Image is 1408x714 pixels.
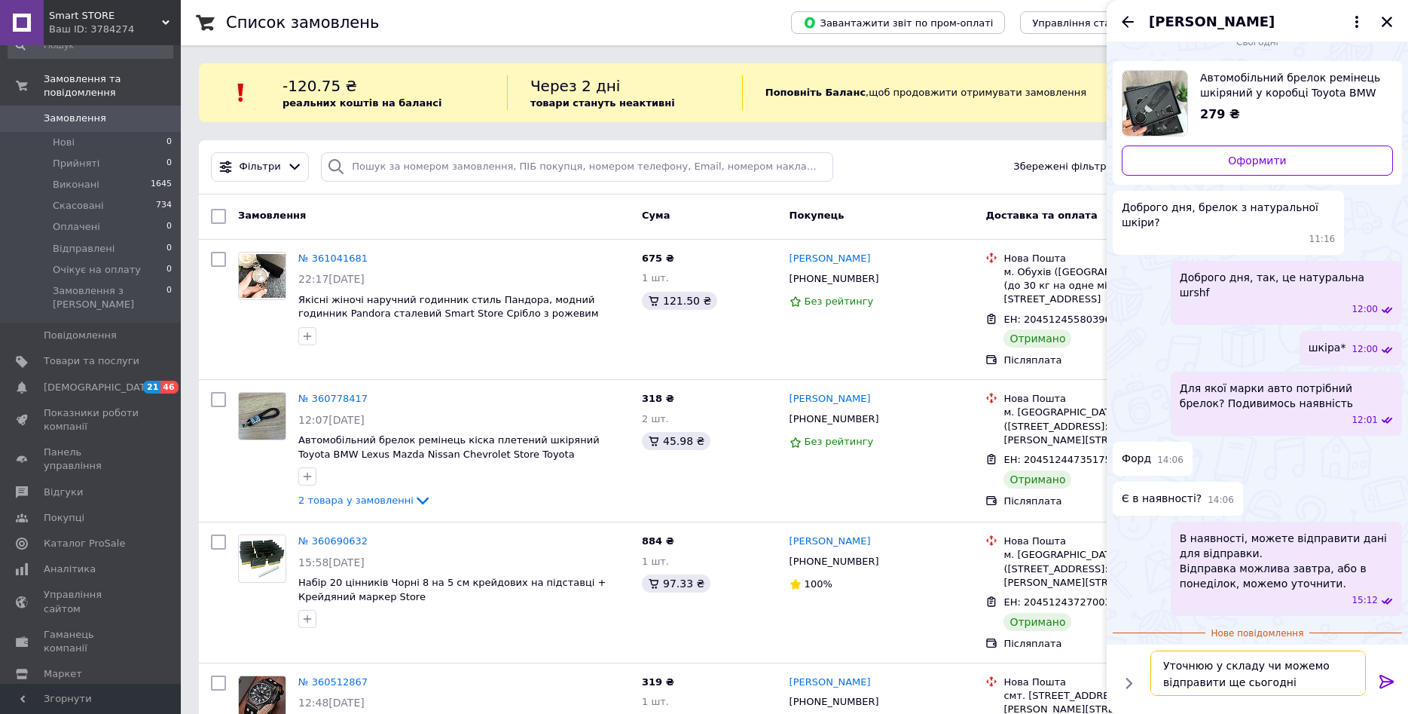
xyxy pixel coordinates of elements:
div: 97.33 ₴ [642,575,710,593]
span: -120.75 ₴ [283,77,357,95]
div: Післяплата [1003,354,1209,367]
div: [PHONE_NUMBER] [786,692,882,712]
span: 2 шт. [642,413,669,424]
span: Очікує на оплату [53,263,141,277]
span: Збережені фільтри: [1013,160,1116,174]
span: Завантажити звіт по пром-оплаті [803,16,993,29]
div: Післяплата [1003,495,1209,508]
span: 884 ₴ [642,535,674,547]
div: [PHONE_NUMBER] [786,552,882,572]
button: Закрити [1378,13,1396,31]
span: Гаманець компанії [44,628,139,655]
a: Набір 20 цінників Чорні 8 на 5 см крейдових на підставці + Крейдяний маркер Store [298,577,606,602]
span: Відгуки [44,486,83,499]
div: Нова Пошта [1003,535,1209,548]
a: [PERSON_NAME] [790,392,871,406]
span: 1645 [151,178,172,192]
span: Замовлення та повідомлення [44,72,181,100]
span: 46 [160,381,178,394]
span: 0 [166,136,172,149]
span: 14:06 12.09.2025 [1208,494,1234,507]
div: Нова Пошта [1003,252,1209,265]
div: м. Обухів ([GEOGRAPHIC_DATA].), №5 (до 30 кг на одне місце): вул. [STREET_ADDRESS] [1003,265,1209,307]
span: Без рейтингу [805,296,874,307]
span: Покупці [44,511,84,525]
span: 12:00 12.09.2025 [1351,343,1378,356]
span: Показники роботи компанії [44,406,139,434]
a: Якісні жіночі наручний годинник стиль Пандора, модний годинник Pandora сталевий Smart Store Срібл... [298,294,599,320]
span: 0 [166,220,172,234]
span: Фільтри [240,160,281,174]
span: [PERSON_NAME] [1149,12,1275,32]
span: 1 шт. [642,272,669,283]
span: Форд [1122,451,1151,467]
span: 319 ₴ [642,676,674,688]
span: Нові [53,136,75,149]
span: ЕН: 20451243727003 [1003,596,1110,608]
button: Управління статусами [1020,11,1159,34]
span: 0 [166,263,172,277]
a: № 361041681 [298,253,368,264]
span: Замовлення з [PERSON_NAME] [53,284,166,311]
span: Доброго дня, так, це натуральна шrshf [1180,270,1393,300]
span: 279 ₴ [1200,107,1240,121]
div: Отримано [1003,329,1071,348]
button: Завантажити звіт по пром-оплаті [791,11,1005,34]
div: м. [GEOGRAPHIC_DATA] ([STREET_ADDRESS]: вул. [PERSON_NAME][STREET_ADDRESS] [1003,406,1209,447]
img: Фото товару [239,539,286,578]
div: 12.09.2025 [1113,34,1402,49]
button: Назад [1119,13,1137,31]
b: Поповніть Баланс [765,87,866,98]
span: 15:12 12.09.2025 [1351,594,1378,607]
a: Автомобільний брелок ремінець кіска плетений шкіряний Toyota BMW Lexus Mazda Nissan Chevrolet Sto... [298,434,600,460]
a: Переглянути товар [1122,70,1393,136]
div: 45.98 ₴ [642,432,710,450]
div: Нова Пошта [1003,676,1209,689]
span: Сьогодні [1230,36,1284,49]
span: Замовлення [44,112,106,125]
span: 0 [166,157,172,170]
span: Відправлені [53,242,115,256]
a: № 360512867 [298,676,368,688]
span: ЕН: 20451244735175 [1003,454,1110,465]
span: Для якої марки авто потрібний брелок? Подивимось наявність [1180,381,1393,411]
a: Фото товару [238,392,286,440]
span: 12:01 12.09.2025 [1351,414,1378,427]
span: Є в наявності? [1122,491,1202,507]
a: Фото товару [238,252,286,300]
span: 14:06 12.09.2025 [1157,454,1184,467]
span: 734 [156,199,172,213]
a: № 360778417 [298,393,368,404]
span: Аналітика [44,562,96,576]
a: Оформити [1122,146,1393,176]
span: 100% [805,578,832,590]
div: Післяплата [1003,637,1209,651]
div: 121.50 ₴ [642,292,717,310]
img: Фото товару [239,254,286,298]
div: [PHONE_NUMBER] [786,409,882,429]
span: 2 товара у замовленні [298,495,414,506]
textarea: Уточнюю у складу чи можемо відправити ще сьогодні [1150,651,1366,696]
span: 15:58[DATE] [298,556,365,568]
span: В наявності, можете відправити дані для відправки. Відправка можлива завтра, або в понеділок, мож... [1180,531,1393,591]
b: товари стануть неактивні [530,97,675,109]
a: Фото товару [238,535,286,583]
span: Доставка та оплата [985,210,1097,221]
span: 12:48[DATE] [298,697,365,709]
div: м. [GEOGRAPHIC_DATA] ([STREET_ADDRESS]: вул. [PERSON_NAME][STREET_ADDRESS] [1003,548,1209,590]
span: Скасовані [53,199,104,213]
span: 1 шт. [642,696,669,707]
a: [PERSON_NAME] [790,535,871,549]
span: Smart STORE [49,9,162,23]
div: Нова Пошта [1003,392,1209,406]
span: Без рейтингу [805,436,874,447]
a: 2 товара у замовленні [298,495,432,506]
a: [PERSON_NAME] [790,252,871,266]
span: Повідомлення [44,329,117,342]
div: , щоб продовжити отримувати замовлення [742,75,1195,110]
a: [PERSON_NAME] [790,676,871,690]
span: Панель управління [44,446,139,473]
